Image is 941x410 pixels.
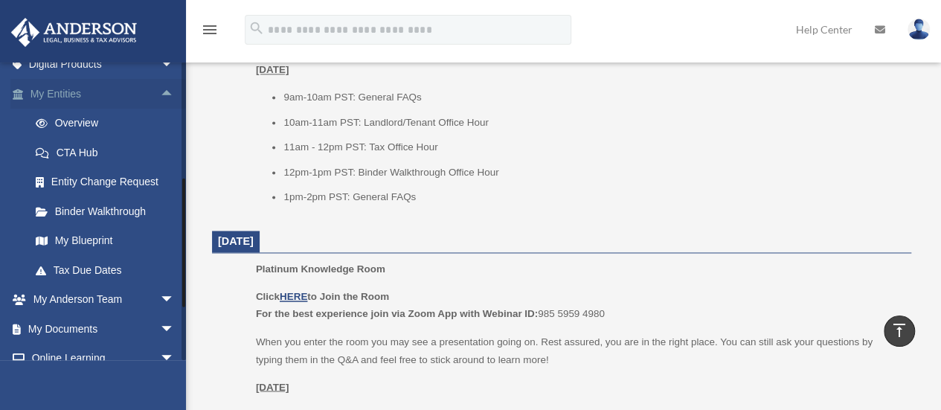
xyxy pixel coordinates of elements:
[283,89,901,106] li: 9am-10am PST: General FAQs
[10,50,197,80] a: Digital Productsarrow_drop_down
[256,308,538,319] b: For the best experience join via Zoom App with Webinar ID:
[21,167,197,197] a: Entity Change Request
[7,18,141,47] img: Anderson Advisors Platinum Portal
[256,288,901,323] p: 985 5959 4980
[21,138,197,167] a: CTA Hub
[908,19,930,40] img: User Pic
[256,64,289,75] u: [DATE]
[884,315,915,347] a: vertical_align_top
[160,50,190,80] span: arrow_drop_down
[201,21,219,39] i: menu
[160,314,190,345] span: arrow_drop_down
[283,164,901,182] li: 12pm-1pm PST: Binder Walkthrough Office Hour
[256,381,289,392] u: [DATE]
[21,226,197,256] a: My Blueprint
[256,263,385,275] span: Platinum Knowledge Room
[890,321,908,339] i: vertical_align_top
[256,333,901,368] p: When you enter the room you may see a presentation going on. Rest assured, you are in the right p...
[218,235,254,247] span: [DATE]
[248,20,265,36] i: search
[10,344,197,374] a: Online Learningarrow_drop_down
[21,196,197,226] a: Binder Walkthrough
[160,79,190,109] span: arrow_drop_up
[201,26,219,39] a: menu
[10,314,197,344] a: My Documentsarrow_drop_down
[160,285,190,315] span: arrow_drop_down
[283,138,901,156] li: 11am - 12pm PST: Tax Office Hour
[256,291,389,302] b: Click to Join the Room
[10,79,197,109] a: My Entitiesarrow_drop_up
[280,291,307,302] a: HERE
[10,285,197,315] a: My Anderson Teamarrow_drop_down
[283,114,901,132] li: 10am-11am PST: Landlord/Tenant Office Hour
[160,344,190,374] span: arrow_drop_down
[283,188,901,206] li: 1pm-2pm PST: General FAQs
[21,109,197,138] a: Overview
[21,255,197,285] a: Tax Due Dates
